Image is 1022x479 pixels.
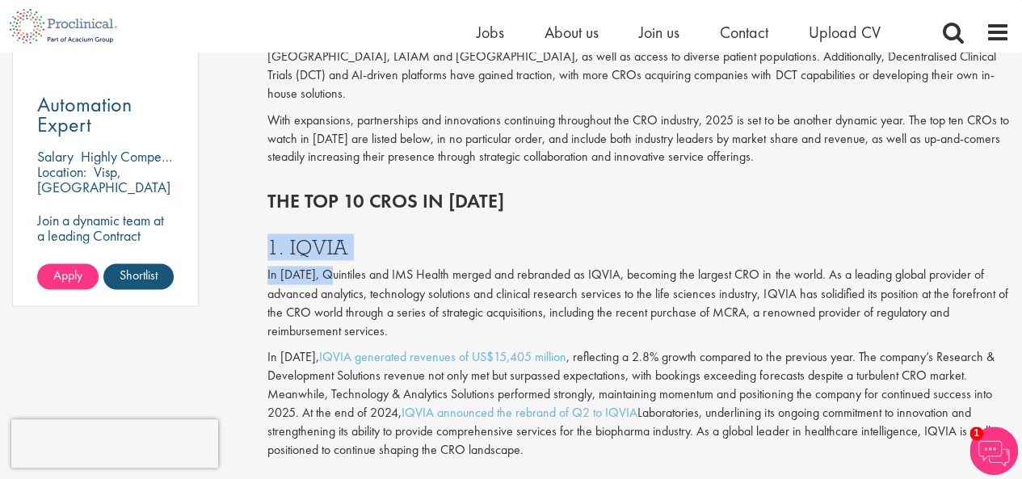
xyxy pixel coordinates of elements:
p: With expansions, partnerships and innovations continuing throughout the CRO industry, 2025 is set... [267,111,1010,167]
a: Join us [639,22,679,43]
span: 1 [969,426,983,440]
a: Contact [720,22,768,43]
span: Automation Expert [37,90,132,138]
span: Salary [37,147,74,166]
span: Apply [53,267,82,284]
p: Highly Competitive [81,147,188,166]
img: Chatbot [969,426,1018,475]
a: Jobs [477,22,504,43]
a: Shortlist [103,263,174,289]
a: Automation Expert [37,95,174,135]
p: In [DATE], Quintiles and IMS Health merged and rebranded as IQVIA, becoming the largest CRO in th... [267,266,1010,339]
iframe: reCAPTCHA [11,419,218,468]
h2: The top 10 CROs in [DATE] [267,191,1010,212]
p: Join a dynamic team at a leading Contract Manufacturing Organisation (CMO) and contribute to grou... [37,212,174,335]
p: Visp, [GEOGRAPHIC_DATA] [37,162,170,196]
p: In [DATE], , reflecting a 2.8% growth compared to the previous year. The company’s Research & Dev... [267,347,1010,458]
a: IQVIA announced the rebrand of Q2 to IQVIA [402,403,637,420]
p: Reflecting efforts to leverage more cost-effective clinical trial sites, there has also been incr... [267,29,1010,103]
span: Location: [37,162,86,181]
a: IQVIA generated revenues of US$15,405 million [319,347,566,364]
a: Upload CV [809,22,881,43]
a: About us [545,22,599,43]
h3: 1. IQVIA [267,237,1010,258]
a: Apply [37,263,99,289]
